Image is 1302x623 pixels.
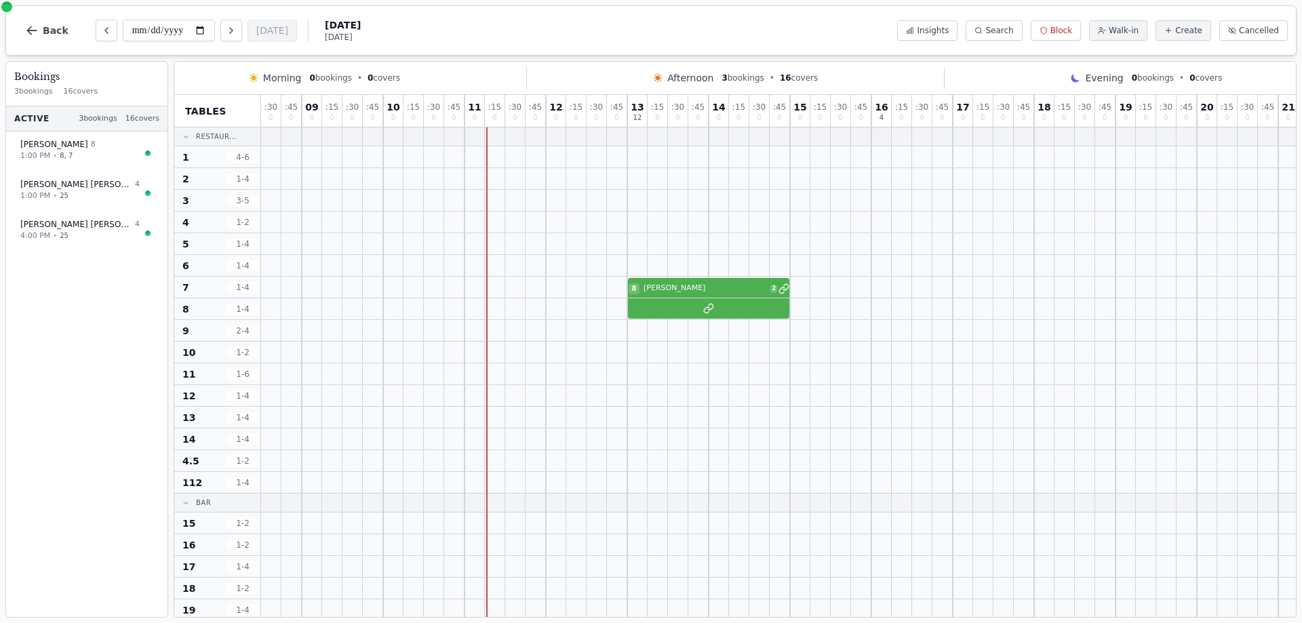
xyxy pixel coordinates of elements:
[64,86,98,98] span: 16 covers
[182,538,195,552] span: 16
[976,103,989,111] span: : 15
[226,304,259,315] span: 1 - 4
[14,86,53,98] span: 3 bookings
[940,115,944,121] span: 0
[226,369,259,380] span: 1 - 6
[632,283,637,294] span: 8
[981,115,985,121] span: 0
[60,230,68,241] span: 25
[368,73,400,83] span: covers
[1219,20,1288,41] button: Cancelled
[182,346,195,359] span: 10
[325,103,338,111] span: : 15
[1200,102,1213,112] span: 20
[182,237,189,251] span: 5
[366,103,379,111] span: : 45
[1017,103,1030,111] span: : 45
[14,113,50,124] span: Active
[269,115,273,121] span: 0
[182,324,189,338] span: 9
[182,150,189,164] span: 1
[20,179,132,190] span: [PERSON_NAME] [PERSON_NAME]
[574,115,578,121] span: 0
[651,103,664,111] span: : 15
[226,174,259,184] span: 1 - 4
[757,115,761,121] span: 0
[431,115,435,121] span: 0
[182,194,189,207] span: 3
[985,25,1013,36] span: Search
[468,102,481,112] span: 11
[305,102,318,112] span: 09
[529,103,542,111] span: : 45
[226,239,259,249] span: 1 - 4
[182,172,189,186] span: 2
[226,583,259,594] span: 1 - 2
[1225,115,1229,121] span: 0
[594,115,598,121] span: 0
[549,102,562,112] span: 12
[53,230,57,241] span: •
[899,115,903,121] span: 0
[961,115,965,121] span: 0
[43,26,68,35] span: Back
[644,283,768,294] span: [PERSON_NAME]
[920,115,924,121] span: 0
[182,560,195,574] span: 17
[554,115,558,121] span: 0
[1241,103,1254,111] span: : 30
[182,411,195,424] span: 13
[1042,115,1046,121] span: 0
[350,115,354,121] span: 0
[631,102,644,112] span: 13
[1078,103,1091,111] span: : 30
[875,102,888,112] span: 16
[14,14,79,47] button: Back
[1031,20,1081,41] button: Block
[966,20,1022,41] button: Search
[125,113,159,125] span: 16 covers
[391,115,395,121] span: 0
[1082,115,1086,121] span: 0
[897,20,958,41] button: Insights
[309,73,315,83] span: 0
[226,325,259,336] span: 2 - 4
[473,115,477,121] span: 0
[895,103,908,111] span: : 15
[182,259,189,273] span: 6
[509,103,521,111] span: : 30
[633,115,642,121] span: 12
[667,71,713,85] span: Afternoon
[330,115,334,121] span: 0
[1282,102,1295,112] span: 21
[20,219,132,230] span: [PERSON_NAME] [PERSON_NAME]
[1132,73,1137,83] span: 0
[182,433,195,446] span: 14
[1058,103,1071,111] span: : 15
[712,102,725,112] span: 14
[79,113,117,125] span: 3 bookings
[936,103,949,111] span: : 45
[135,179,140,190] span: 4
[798,115,802,121] span: 0
[1175,25,1202,36] span: Create
[182,517,195,530] span: 15
[310,115,314,121] span: 0
[675,115,679,121] span: 0
[1265,115,1269,121] span: 0
[346,103,359,111] span: : 30
[1109,25,1139,36] span: Walk-in
[1286,115,1290,121] span: 0
[859,115,863,121] span: 0
[226,390,259,401] span: 1 - 4
[220,20,242,41] button: Next day
[427,103,440,111] span: : 30
[1261,103,1274,111] span: : 45
[196,132,237,142] span: Restaur...
[753,103,766,111] span: : 30
[1180,103,1193,111] span: : 45
[1189,73,1195,83] span: 0
[325,32,361,43] span: [DATE]
[226,434,259,445] span: 1 - 4
[12,172,162,209] button: [PERSON_NAME] [PERSON_NAME]41:00 PM•25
